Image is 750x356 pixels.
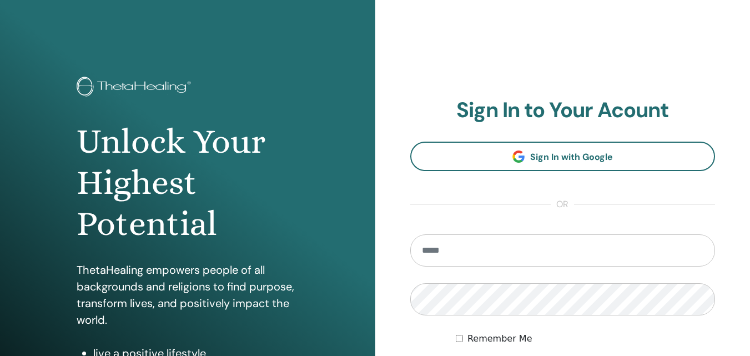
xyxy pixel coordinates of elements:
[456,332,715,345] div: Keep me authenticated indefinitely or until I manually logout
[410,142,716,171] a: Sign In with Google
[530,151,613,163] span: Sign In with Google
[467,332,532,345] label: Remember Me
[551,198,574,211] span: or
[77,262,299,328] p: ThetaHealing empowers people of all backgrounds and religions to find purpose, transform lives, a...
[77,121,299,245] h1: Unlock Your Highest Potential
[410,98,716,123] h2: Sign In to Your Acount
